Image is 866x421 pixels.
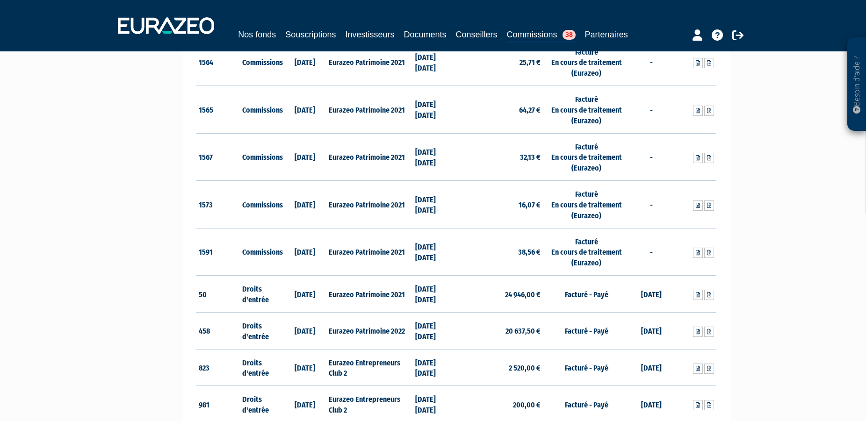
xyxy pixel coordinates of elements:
td: [DATE] [DATE] [413,349,456,386]
td: Commissions [240,86,283,134]
td: Eurazeo Patrimoine 2021 [326,38,413,86]
td: [DATE] [283,86,326,134]
td: Facturé En cours de traitement (Eurazeo) [543,86,629,134]
td: [DATE] [DATE] [413,228,456,276]
td: 1565 [196,86,240,134]
td: [DATE] [283,228,326,276]
td: 25,71 € [456,38,543,86]
td: Facturé En cours de traitement (Eurazeo) [543,38,629,86]
td: Facturé - Payé [543,312,629,349]
a: Nos fonds [238,28,276,41]
td: 38,56 € [456,228,543,276]
td: Eurazeo Patrimoine 2021 [326,228,413,276]
td: 24 946,00 € [456,276,543,313]
td: 16,07 € [456,181,543,228]
td: Eurazeo Patrimoine 2021 [326,86,413,134]
td: [DATE] [283,349,326,386]
td: [DATE] [283,38,326,86]
td: 1567 [196,133,240,181]
a: Souscriptions [285,28,336,41]
td: Droits d'entrée [240,349,283,386]
td: 823 [196,349,240,386]
td: - [630,133,673,181]
a: Partenaires [585,28,628,41]
td: 2 520,00 € [456,349,543,386]
td: Eurazeo Patrimoine 2021 [326,276,413,313]
p: Besoin d'aide ? [852,43,862,127]
td: 1573 [196,181,240,228]
td: Eurazeo Entrepreneurs Club 2 [326,349,413,386]
a: Investisseurs [345,28,394,41]
td: 458 [196,312,240,349]
td: [DATE] [DATE] [413,181,456,228]
td: Facturé En cours de traitement (Eurazeo) [543,228,629,276]
span: 38 [563,30,576,40]
td: 50 [196,276,240,313]
td: - [630,86,673,134]
td: Commissions [240,181,283,228]
a: Documents [404,28,446,41]
td: Facturé En cours de traitement (Eurazeo) [543,181,629,228]
td: 64,27 € [456,86,543,134]
td: - [630,181,673,228]
td: [DATE] [283,276,326,313]
td: [DATE] [DATE] [413,38,456,86]
td: Eurazeo Patrimoine 2021 [326,133,413,181]
td: Droits d'entrée [240,276,283,313]
td: Commissions [240,133,283,181]
img: 1732889491-logotype_eurazeo_blanc_rvb.png [118,17,214,34]
td: [DATE] [630,312,673,349]
td: Facturé En cours de traitement (Eurazeo) [543,133,629,181]
td: Eurazeo Patrimoine 2021 [326,181,413,228]
td: - [630,228,673,276]
td: Facturé - Payé [543,349,629,386]
td: 20 637,50 € [456,312,543,349]
a: Commissions38 [507,28,576,43]
td: Commissions [240,228,283,276]
td: Droits d'entrée [240,312,283,349]
a: Conseillers [456,28,498,41]
td: [DATE] [DATE] [413,86,456,134]
td: Eurazeo Patrimoine 2022 [326,312,413,349]
td: [DATE] [630,349,673,386]
td: [DATE] [DATE] [413,276,456,313]
td: [DATE] [DATE] [413,133,456,181]
td: [DATE] [630,276,673,313]
td: 1591 [196,228,240,276]
td: Facturé - Payé [543,276,629,313]
td: [DATE] [283,181,326,228]
td: 1564 [196,38,240,86]
td: - [630,38,673,86]
td: [DATE] [283,133,326,181]
td: [DATE] [DATE] [413,312,456,349]
td: 32,13 € [456,133,543,181]
td: [DATE] [283,312,326,349]
td: Commissions [240,38,283,86]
